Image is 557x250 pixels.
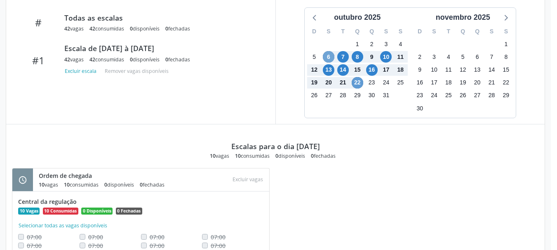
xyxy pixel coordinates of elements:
span: quinta-feira, 6 de novembro de 2025 [472,51,483,63]
span: sexta-feira, 31 de outubro de 2025 [380,90,392,101]
span: quarta-feira, 1 de outubro de 2025 [352,38,363,50]
span: sexta-feira, 7 de novembro de 2025 [486,51,497,63]
div: Q [456,25,470,38]
span: sexta-feira, 14 de novembro de 2025 [486,64,497,76]
div: novembro 2025 [432,12,494,23]
span: sexta-feira, 17 de outubro de 2025 [380,64,392,76]
span: terça-feira, 25 de novembro de 2025 [443,90,454,101]
span: quarta-feira, 8 de outubro de 2025 [352,51,363,63]
div: T [441,25,456,38]
span: sábado, 18 de outubro de 2025 [395,64,406,76]
span: Não é possivel realocar uma vaga consumida [211,233,226,241]
span: 10 [39,181,45,188]
div: disponíveis [104,181,134,188]
span: quarta-feira, 26 de novembro de 2025 [457,90,469,101]
span: 10 [235,152,241,159]
div: vagas [39,181,58,188]
span: quarta-feira, 15 de outubro de 2025 [352,64,363,76]
span: segunda-feira, 3 de novembro de 2025 [428,51,440,63]
span: quarta-feira, 22 de outubro de 2025 [352,77,363,89]
span: 0 [165,25,168,32]
span: sábado, 8 de novembro de 2025 [500,51,512,63]
div: fechadas [311,152,336,159]
span: 0 [140,181,143,188]
span: 42 [64,56,70,63]
span: 10 [210,152,216,159]
div: consumidas [89,25,124,32]
span: sexta-feira, 21 de novembro de 2025 [486,77,497,89]
div: disponíveis [275,152,305,159]
span: segunda-feira, 10 de novembro de 2025 [428,64,440,76]
span: 42 [89,56,95,63]
div: Central da regulação [18,197,263,206]
span: terça-feira, 4 de novembro de 2025 [443,51,454,63]
span: quarta-feira, 19 de novembro de 2025 [457,77,469,89]
span: 10 [64,181,70,188]
span: sábado, 22 de novembro de 2025 [500,77,512,89]
span: 0 [104,181,107,188]
div: disponíveis [130,25,160,32]
div: consumidas [235,152,270,159]
div: Escala de [DATE] à [DATE] [64,44,258,53]
div: D [307,25,322,38]
div: S [427,25,442,38]
span: 0 Disponíveis [81,208,113,215]
span: domingo, 19 de outubro de 2025 [308,77,320,89]
span: terça-feira, 11 de novembro de 2025 [443,64,454,76]
div: S [499,25,513,38]
span: quarta-feira, 5 de novembro de 2025 [457,51,469,63]
span: sexta-feira, 3 de outubro de 2025 [380,38,392,50]
span: quinta-feira, 16 de outubro de 2025 [366,64,378,76]
div: Q [470,25,484,38]
div: D [413,25,427,38]
span: segunda-feira, 27 de outubro de 2025 [323,90,334,101]
button: Selecionar todas as vagas disponíveis [18,222,108,230]
span: sábado, 4 de outubro de 2025 [395,38,406,50]
span: 10 Consumidas [43,208,78,215]
div: vagas [64,25,84,32]
span: segunda-feira, 20 de outubro de 2025 [323,77,334,89]
div: Todas as escalas [64,13,258,22]
div: # [18,16,59,28]
span: domingo, 12 de outubro de 2025 [308,64,320,76]
span: sábado, 25 de outubro de 2025 [395,77,406,89]
div: S [379,25,393,38]
span: quinta-feira, 13 de novembro de 2025 [472,64,483,76]
div: T [336,25,350,38]
span: 0 [311,152,314,159]
div: vagas [210,152,229,159]
div: consumidas [89,56,124,63]
span: 0 [275,152,278,159]
span: domingo, 9 de novembro de 2025 [414,64,425,76]
div: fechadas [165,56,190,63]
span: terça-feira, 21 de outubro de 2025 [337,77,349,89]
span: domingo, 5 de outubro de 2025 [308,51,320,63]
span: sexta-feira, 24 de outubro de 2025 [380,77,392,89]
span: domingo, 26 de outubro de 2025 [308,90,320,101]
span: segunda-feira, 24 de novembro de 2025 [428,90,440,101]
span: Não é possivel realocar uma vaga consumida [150,233,165,241]
span: sexta-feira, 10 de outubro de 2025 [380,51,392,63]
div: vagas [64,56,84,63]
div: consumidas [64,181,99,188]
span: sábado, 11 de outubro de 2025 [395,51,406,63]
span: segunda-feira, 6 de outubro de 2025 [323,51,334,63]
div: fechadas [165,25,190,32]
span: quinta-feira, 2 de outubro de 2025 [366,38,378,50]
div: outubro 2025 [331,12,384,23]
span: quinta-feira, 23 de outubro de 2025 [366,77,378,89]
span: sexta-feira, 28 de novembro de 2025 [486,90,497,101]
span: segunda-feira, 17 de novembro de 2025 [428,77,440,89]
div: S [322,25,336,38]
div: S [484,25,499,38]
span: quinta-feira, 30 de outubro de 2025 [366,90,378,101]
span: domingo, 23 de novembro de 2025 [414,90,425,101]
span: Não é possivel realocar uma vaga consumida [27,233,42,241]
span: segunda-feira, 13 de outubro de 2025 [323,64,334,76]
span: 0 [165,56,168,63]
div: S [393,25,408,38]
span: Não é possivel realocar uma vaga consumida [27,242,42,250]
span: sábado, 15 de novembro de 2025 [500,64,512,76]
span: Não é possivel realocar uma vaga consumida [150,242,165,250]
div: Escalas para o dia [DATE] [231,142,320,151]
